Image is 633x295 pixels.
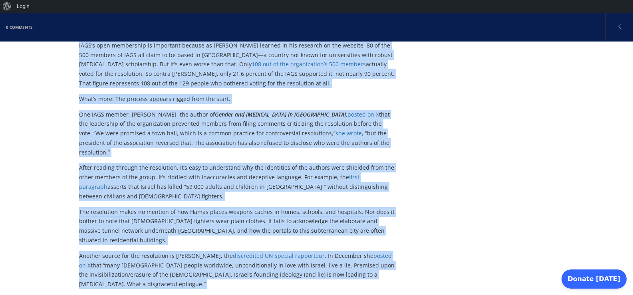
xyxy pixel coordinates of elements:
[233,252,325,259] a: discredited UN special rapporteur
[347,111,379,118] a: posted on X
[79,252,392,269] a: posted on X
[79,251,396,289] p: Another source for the resolution is [PERSON_NAME], the . In December she that “many [DEMOGRAPHIC...
[215,111,346,118] em: Gender and [MEDICAL_DATA] in [GEOGRAPHIC_DATA]
[79,110,396,157] p: One IAGS member, [PERSON_NAME], the author of , that the leadership of the organization prevented...
[79,163,396,201] p: After reading through the resolution, it’s easy to understand why the identities of the authors w...
[79,94,396,104] p: What’s more: The process appears rigged from the start.
[79,41,396,88] p: IAGS’s open membership is important because as [PERSON_NAME] learned in his research on the websi...
[79,207,396,245] p: The resolution makes no mention of how Hamas places weapons caches in homes, schools, and hospita...
[252,60,366,68] a: 108 out of the organization’s 500 members
[335,129,362,137] a: she wrote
